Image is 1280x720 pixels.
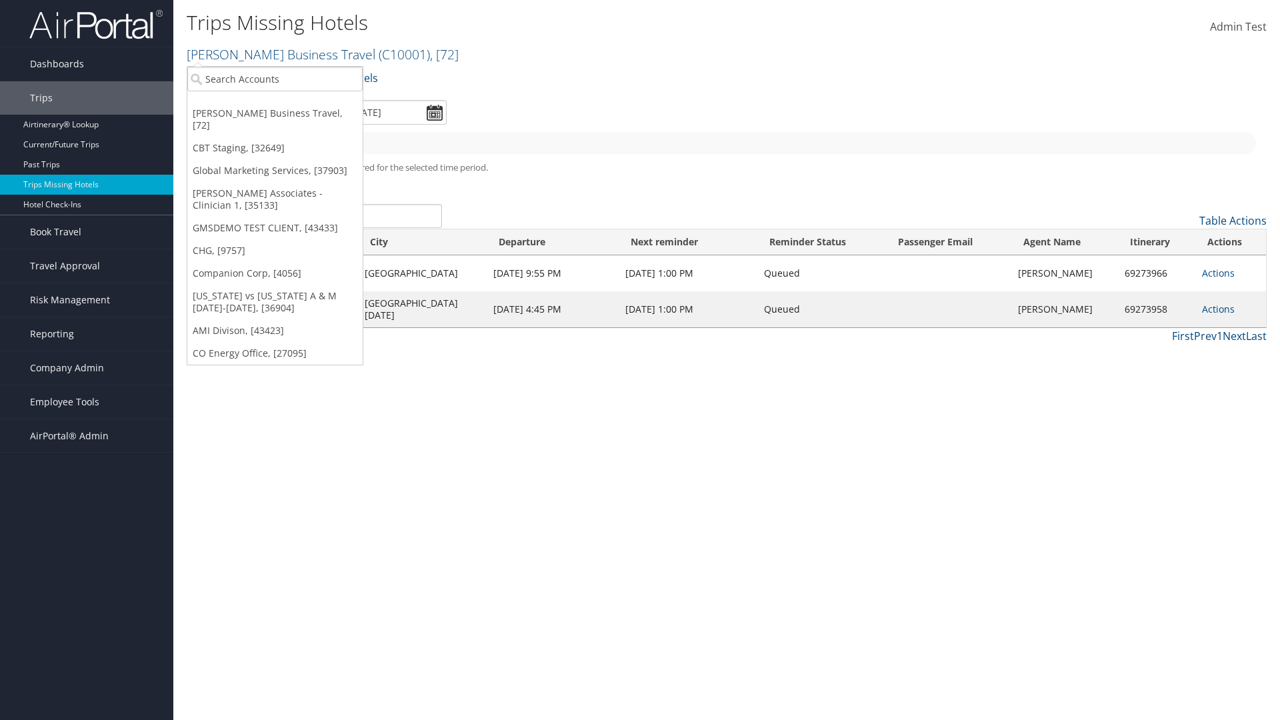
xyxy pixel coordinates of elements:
[187,182,363,217] a: [PERSON_NAME] Associates - Clinician 1, [35133]
[187,217,363,239] a: GMSDEMO TEST CLIENT, [43433]
[487,255,619,291] td: [DATE] 9:55 PM
[1210,19,1267,34] span: Admin Test
[307,100,447,125] input: [DATE] - [DATE]
[1011,255,1117,291] td: [PERSON_NAME]
[1202,303,1235,315] a: Actions
[358,229,487,255] th: City: activate to sort column ascending
[197,161,1257,174] h5: * progress bar represents overnights covered for the selected time period.
[187,262,363,285] a: Companion Corp, [4056]
[1210,7,1267,48] a: Admin Test
[1172,329,1194,343] a: First
[757,229,886,255] th: Reminder Status
[30,249,100,283] span: Travel Approval
[1223,329,1246,343] a: Next
[30,317,74,351] span: Reporting
[757,291,886,327] td: Queued
[487,291,619,327] td: [DATE] 4:45 PM
[619,291,757,327] td: [DATE] 1:00 PM
[30,215,81,249] span: Book Travel
[757,255,886,291] td: Queued
[358,291,487,327] td: [GEOGRAPHIC_DATA][DATE]
[187,342,363,365] a: CO Energy Office, [27095]
[1118,229,1195,255] th: Itinerary
[430,45,459,63] span: , [ 72 ]
[187,239,363,262] a: CHG, [9757]
[187,137,363,159] a: CBT Staging, [32649]
[619,229,757,255] th: Next reminder
[886,229,1011,255] th: Passenger Email: activate to sort column ascending
[187,159,363,182] a: Global Marketing Services, [37903]
[187,9,907,37] h1: Trips Missing Hotels
[1195,229,1266,255] th: Actions
[1246,329,1267,343] a: Last
[1118,255,1195,291] td: 69273966
[187,285,363,319] a: [US_STATE] vs [US_STATE] A & M [DATE]-[DATE], [36904]
[30,419,109,453] span: AirPortal® Admin
[379,45,430,63] span: ( C10001 )
[187,70,907,87] p: Filter:
[358,255,487,291] td: [GEOGRAPHIC_DATA]
[1199,213,1267,228] a: Table Actions
[187,102,363,137] a: [PERSON_NAME] Business Travel, [72]
[619,255,757,291] td: [DATE] 1:00 PM
[29,9,163,40] img: airportal-logo.png
[1194,329,1217,343] a: Prev
[187,67,363,91] input: Search Accounts
[30,351,104,385] span: Company Admin
[30,385,99,419] span: Employee Tools
[1011,229,1117,255] th: Agent Name
[1011,291,1117,327] td: [PERSON_NAME]
[30,283,110,317] span: Risk Management
[30,81,53,115] span: Trips
[1202,267,1235,279] a: Actions
[1118,291,1195,327] td: 69273958
[1217,329,1223,343] a: 1
[187,45,459,63] a: [PERSON_NAME] Business Travel
[187,319,363,342] a: AMI Divison, [43423]
[487,229,619,255] th: Departure: activate to sort column ascending
[30,47,84,81] span: Dashboards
